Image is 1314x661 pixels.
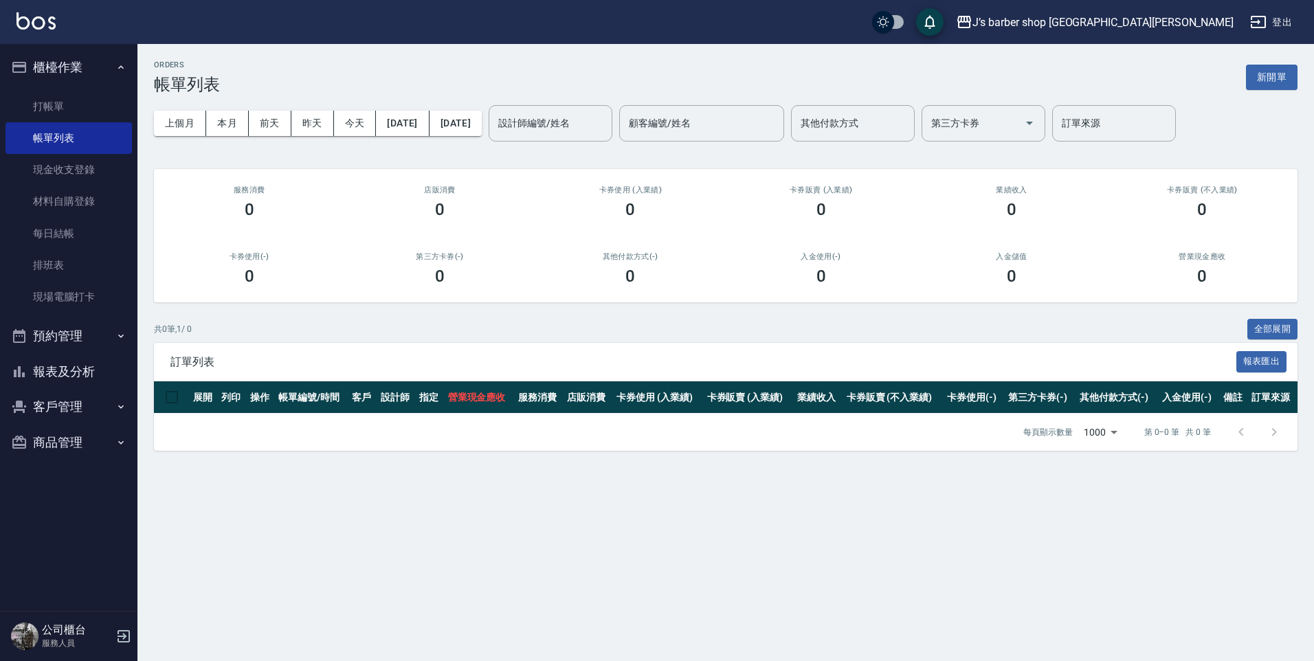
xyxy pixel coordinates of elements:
button: 櫃檯作業 [5,49,132,85]
h2: 卡券使用 (入業績) [552,186,709,194]
button: 商品管理 [5,425,132,460]
th: 操作 [247,381,275,414]
h3: 0 [816,200,826,219]
th: 指定 [416,381,444,414]
th: 備註 [1220,381,1248,414]
button: 客戶管理 [5,389,132,425]
th: 卡券販賣 (不入業績) [843,381,944,414]
th: 其他付款方式(-) [1076,381,1158,414]
h2: 入金儲值 [933,252,1090,261]
h2: 卡券販賣 (不入業績) [1124,186,1281,194]
a: 新開單 [1246,70,1298,83]
h2: 業績收入 [933,186,1090,194]
button: 報表及分析 [5,354,132,390]
button: 上個月 [154,111,206,136]
th: 店販消費 [564,381,613,414]
button: 前天 [249,111,291,136]
img: Logo [16,12,56,30]
h2: ORDERS [154,60,220,69]
button: 登出 [1245,10,1298,35]
th: 服務消費 [515,381,564,414]
h2: 店販消費 [361,186,518,194]
a: 現金收支登錄 [5,154,132,186]
h3: 0 [625,200,635,219]
a: 報表匯出 [1236,355,1287,368]
button: Open [1018,112,1040,134]
h3: 0 [816,267,826,286]
h2: 卡券使用(-) [170,252,328,261]
button: 報表匯出 [1236,351,1287,372]
button: J’s barber shop [GEOGRAPHIC_DATA][PERSON_NAME] [950,8,1239,36]
th: 營業現金應收 [445,381,515,414]
th: 帳單編號/時間 [275,381,349,414]
div: 1000 [1078,414,1122,451]
button: 預約管理 [5,318,132,354]
button: [DATE] [430,111,482,136]
th: 列印 [218,381,246,414]
h3: 0 [245,267,254,286]
button: [DATE] [376,111,429,136]
h2: 其他付款方式(-) [552,252,709,261]
h3: 0 [435,200,445,219]
button: 昨天 [291,111,334,136]
a: 帳單列表 [5,122,132,154]
h2: 營業現金應收 [1124,252,1281,261]
h2: 卡券販賣 (入業績) [742,186,900,194]
th: 卡券使用(-) [944,381,1005,414]
h3: 0 [625,267,635,286]
h2: 入金使用(-) [742,252,900,261]
a: 現場電腦打卡 [5,281,132,313]
h5: 公司櫃台 [42,623,112,637]
a: 打帳單 [5,91,132,122]
button: 新開單 [1246,65,1298,90]
a: 排班表 [5,249,132,281]
button: 本月 [206,111,249,136]
th: 訂單來源 [1248,381,1298,414]
h3: 0 [1007,200,1016,219]
span: 訂單列表 [170,355,1236,369]
p: 服務人員 [42,637,112,649]
button: 今天 [334,111,377,136]
button: 全部展開 [1247,319,1298,340]
th: 展開 [190,381,218,414]
th: 卡券販賣 (入業績) [704,381,794,414]
a: 材料自購登錄 [5,186,132,217]
p: 第 0–0 筆 共 0 筆 [1144,426,1211,438]
th: 第三方卡券(-) [1005,381,1076,414]
h3: 0 [1007,267,1016,286]
p: 共 0 筆, 1 / 0 [154,323,192,335]
h3: 0 [1197,267,1207,286]
h3: 0 [1197,200,1207,219]
th: 客戶 [348,381,377,414]
h3: 服務消費 [170,186,328,194]
h3: 0 [435,267,445,286]
a: 每日結帳 [5,218,132,249]
th: 卡券使用 (入業績) [613,381,703,414]
th: 業績收入 [794,381,843,414]
h2: 第三方卡券(-) [361,252,518,261]
h3: 0 [245,200,254,219]
h3: 帳單列表 [154,75,220,94]
th: 入金使用(-) [1159,381,1220,414]
button: save [916,8,944,36]
th: 設計師 [377,381,416,414]
div: J’s barber shop [GEOGRAPHIC_DATA][PERSON_NAME] [972,14,1234,31]
p: 每頁顯示數量 [1023,426,1073,438]
img: Person [11,623,38,650]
